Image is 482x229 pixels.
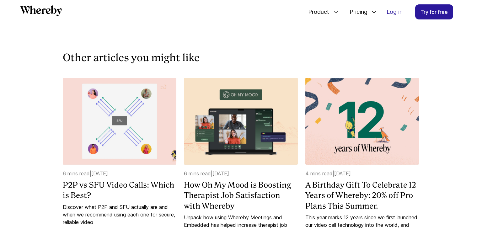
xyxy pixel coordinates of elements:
[63,180,176,201] a: P2P vs SFU Video Calls: Which is Best?
[305,180,419,211] a: A Birthday Gift To Celebrate 12 Years of Whereby: 20% off Pro Plans This Summer.
[20,5,62,18] a: Whereby
[63,50,419,65] h3: Other articles you might like
[305,170,419,177] p: 4 mins read | [DATE]
[184,180,297,211] a: How Oh My Mood is Boosting Therapist Job Satisfaction with Whereby
[20,5,62,16] svg: Whereby
[415,4,453,19] a: Try for free
[382,5,408,19] a: Log in
[63,170,176,177] p: 6 mins read | [DATE]
[184,170,297,177] p: 6 mins read | [DATE]
[343,2,369,22] span: Pricing
[302,2,331,22] span: Product
[63,203,176,226] a: Discover what P2P and SFU actually are and when we recommend using each one for secure, reliable ...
